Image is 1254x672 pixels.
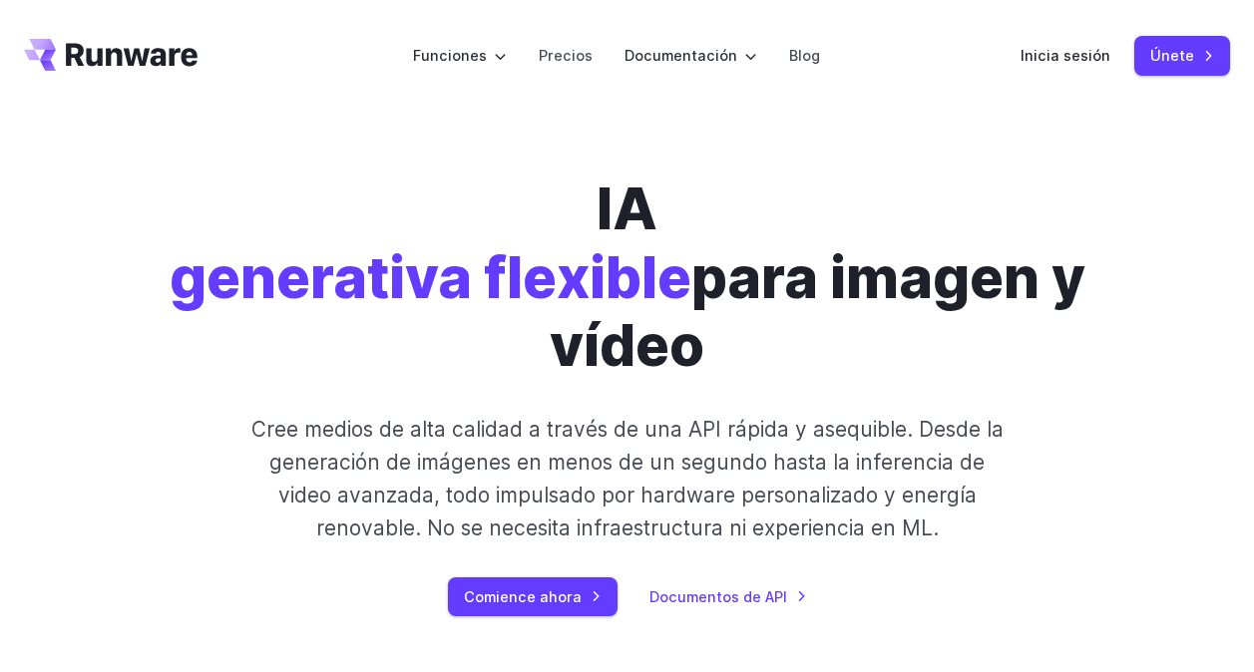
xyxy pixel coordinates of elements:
label: Funciones [413,44,507,67]
p: Cree medios de alta calidad a través de una API rápida y asequible. Desde la generación de imágen... [241,413,1014,545]
strong: generativa flexible [170,243,691,312]
a: Únete [1134,36,1230,75]
a: Documentos de API [649,585,807,608]
a: Precios [539,44,593,67]
a: Blog [789,44,820,67]
a: Inicia sesión [1021,44,1110,67]
label: Documentación [625,44,757,67]
a: Vete a/ [24,39,198,71]
h1: IA para imagen y vídeo [145,175,1109,381]
a: Comience ahora [448,577,618,616]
